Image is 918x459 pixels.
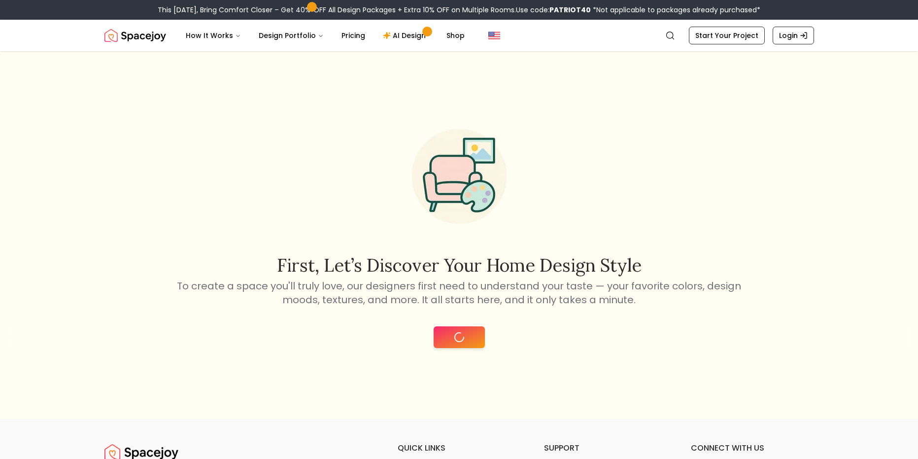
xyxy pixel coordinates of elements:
button: Design Portfolio [251,26,332,45]
span: Use code: [516,5,591,15]
a: Start Your Project [689,27,765,44]
b: PATRIOT40 [549,5,591,15]
div: This [DATE], Bring Comfort Closer – Get 40% OFF All Design Packages + Extra 10% OFF on Multiple R... [158,5,760,15]
nav: Main [178,26,473,45]
p: To create a space you'll truly love, our designers first need to understand your taste — your fav... [175,279,743,307]
nav: Global [104,20,814,51]
img: Start Style Quiz Illustration [396,113,522,240]
a: AI Design [375,26,437,45]
h6: quick links [398,442,521,454]
a: Pricing [334,26,373,45]
a: Spacejoy [104,26,166,45]
h6: connect with us [691,442,814,454]
span: *Not applicable to packages already purchased* [591,5,760,15]
h2: First, let’s discover your home design style [175,255,743,275]
button: How It Works [178,26,249,45]
a: Login [773,27,814,44]
img: United States [488,30,500,41]
a: Shop [439,26,473,45]
h6: support [544,442,667,454]
img: Spacejoy Logo [104,26,166,45]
